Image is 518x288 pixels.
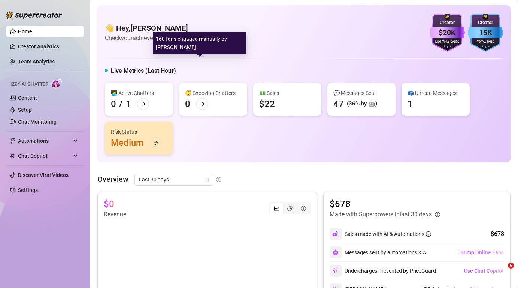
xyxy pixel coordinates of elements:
[10,138,16,144] span: thunderbolt
[493,262,511,280] iframe: Intercom live chat
[259,89,315,97] div: 💵 Sales
[185,89,241,97] div: 😴 Snoozing Chatters
[330,246,428,258] div: Messages sent by automations & AI
[18,107,32,113] a: Setup
[111,98,116,110] div: 0
[18,135,71,147] span: Automations
[464,268,504,274] span: Use Chat Copilot
[140,101,146,106] span: arrow-right
[104,210,126,219] article: Revenue
[105,23,217,33] h4: 👋 Hey, [PERSON_NAME]
[18,58,55,64] a: Team Analytics
[430,40,465,45] div: Monthly Sales
[105,33,217,43] article: Check your achievements with Supercreator
[111,89,167,97] div: 👩‍💻 Active Chatters
[301,206,306,211] span: dollar-circle
[330,265,436,277] div: Undercharges Prevented by PriceGuard
[330,198,440,210] article: $678
[468,40,503,45] div: Total Fans
[408,89,464,97] div: 📪 Unread Messages
[126,98,131,110] div: 1
[430,27,465,39] div: $20K
[332,267,339,274] img: svg%3e
[18,150,71,162] span: Chat Copilot
[269,202,311,214] div: segmented control
[10,81,48,88] span: Izzy AI Chatter
[408,98,413,110] div: 1
[18,172,69,178] a: Discover Viral Videos
[430,14,465,52] img: purple-badge-B9DA21FR.svg
[508,262,514,268] span: 6
[185,98,190,110] div: 0
[18,119,57,125] a: Chat Monitoring
[18,187,38,193] a: Settings
[287,206,293,211] span: pie-chart
[426,231,431,237] span: info-circle
[460,246,504,258] button: Bump Online Fans
[111,128,167,136] div: Risk Status
[111,66,176,75] h5: Live Metrics (Last Hour)
[153,32,246,54] div: 160 fans engaged manually by [PERSON_NAME]
[332,231,339,237] img: svg%3e
[200,101,205,106] span: arrow-right
[345,230,431,238] div: Sales made with AI & Automations
[139,174,209,185] span: Last 30 days
[330,210,432,219] article: Made with Superpowers in last 30 days
[468,14,503,52] img: blue-badge-DgoSNQY1.svg
[18,95,37,101] a: Content
[18,28,32,34] a: Home
[205,177,209,182] span: calendar
[10,153,15,159] img: Chat Copilot
[216,177,221,182] span: info-circle
[435,212,440,217] span: info-circle
[468,19,503,26] div: Creator
[153,140,158,145] span: arrow-right
[18,40,78,52] a: Creator Analytics
[460,249,504,255] span: Bump Online Fans
[333,98,344,110] div: 47
[51,78,63,88] img: AI Chatter
[97,174,128,185] article: Overview
[104,198,114,210] article: $0
[468,27,503,39] div: 15K
[333,89,390,97] div: 💬 Messages Sent
[259,98,275,110] div: $22
[6,11,62,19] img: logo-BBDzfeDw.svg
[430,19,465,26] div: Creator
[347,99,377,108] div: (36% by 🤖)
[274,206,279,211] span: line-chart
[333,249,339,255] img: svg%3e
[491,229,504,238] div: $678
[464,265,504,277] button: Use Chat Copilot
